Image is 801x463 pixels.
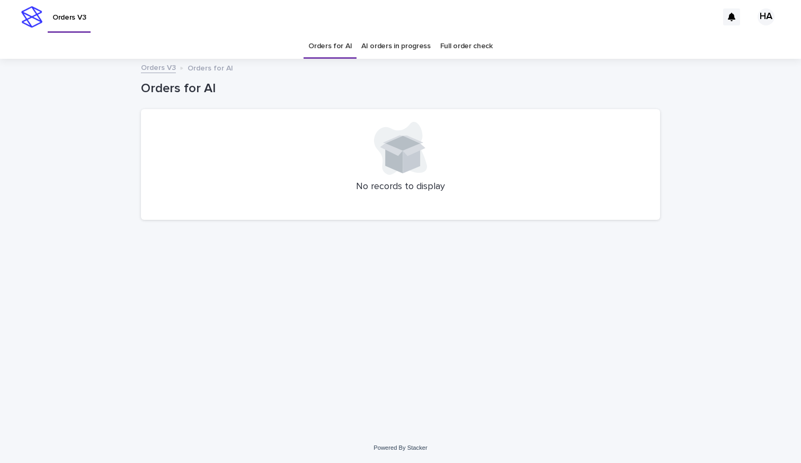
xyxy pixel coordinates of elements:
a: Orders for AI [308,34,352,59]
a: Full order check [440,34,493,59]
p: Orders for AI [188,61,233,73]
a: AI orders in progress [361,34,431,59]
div: HA [758,8,775,25]
a: Orders V3 [141,61,176,73]
img: stacker-logo-s-only.png [21,6,42,28]
a: Powered By Stacker [373,444,427,451]
p: No records to display [154,181,647,193]
h1: Orders for AI [141,81,660,96]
